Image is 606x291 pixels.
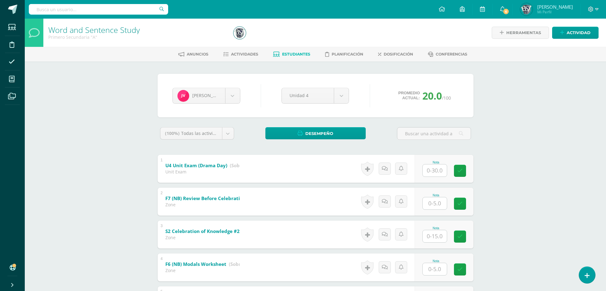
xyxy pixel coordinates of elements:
b: F7 (NB) Review Before Celebration of Knowledge [165,195,279,201]
strong: (Sobre 30.0) [230,162,257,168]
div: Zone [165,202,240,208]
span: Herramientas [506,27,541,38]
span: (100%) [165,130,180,136]
span: Mi Perfil [537,9,573,15]
input: 0-15.0 [423,230,447,242]
b: S2 Celebration of Knowledge #2 [165,228,240,234]
a: Conferencias [428,49,467,59]
a: [PERSON_NAME] [173,88,240,103]
a: Desempeño [265,127,366,139]
h1: Word and Sentence Study [48,25,226,34]
b: F6 (NB) Modals Worksheet [165,261,226,267]
a: Dosificación [378,49,413,59]
a: Planificación [325,49,363,59]
span: Dosificación [384,52,413,56]
span: Actividad [567,27,591,38]
a: Herramientas [492,27,549,39]
span: Anuncios [187,52,208,56]
div: Zone [165,235,240,240]
span: [PERSON_NAME] [537,4,573,10]
input: Buscar una actividad aquí... [397,128,471,140]
img: 997b7e0079c64085339bd1e1c864b472.png [177,90,189,102]
div: Nota [422,194,450,197]
img: ac1110cd471b9ffa874f13d93ccfeac6.png [233,27,246,39]
span: [PERSON_NAME] [192,92,227,98]
span: Actividades [231,52,258,56]
span: /100 [442,95,451,101]
img: ac1110cd471b9ffa874f13d93ccfeac6.png [520,3,533,16]
input: 0-5.0 [423,263,447,275]
a: Unidad 4 [282,88,349,103]
a: Anuncios [178,49,208,59]
div: Zone [165,267,240,273]
span: 6 [503,8,509,15]
input: 0-30.0 [423,164,447,177]
span: Promedio actual: [398,91,420,101]
span: Desempeño [305,128,333,139]
a: S2 Celebration of Knowledge #2 [165,226,269,236]
div: Primero Secundaria 'A' [48,34,226,40]
span: Conferencias [436,52,467,56]
div: Nota [422,259,450,263]
span: Estudiantes [282,52,310,56]
span: Planificación [332,52,363,56]
a: F6 (NB) Modals Worksheet (Sobre 5.0) [165,259,253,269]
a: Estudiantes [273,49,310,59]
span: Unidad 4 [290,88,326,103]
div: Nota [422,226,450,230]
span: 20.0 [422,89,442,102]
div: Unit Exam [165,169,240,175]
span: Todas las actividades de esta unidad [181,130,258,136]
input: 0-5.0 [423,197,447,209]
a: Word and Sentence Study [48,25,140,35]
div: Nota [422,161,450,164]
input: Busca un usuario... [29,4,168,15]
a: Actividades [223,49,258,59]
b: U4 Unit Exam (Drama Day) [165,162,227,168]
strong: (Sobre 5.0) [229,261,253,267]
a: (100%)Todas las actividades de esta unidad [160,128,234,139]
a: Actividad [552,27,599,39]
a: U4 Unit Exam (Drama Day) (Sobre 30.0) [165,161,257,171]
a: F7 (NB) Review Before Celebration of Knowledge [165,194,306,204]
